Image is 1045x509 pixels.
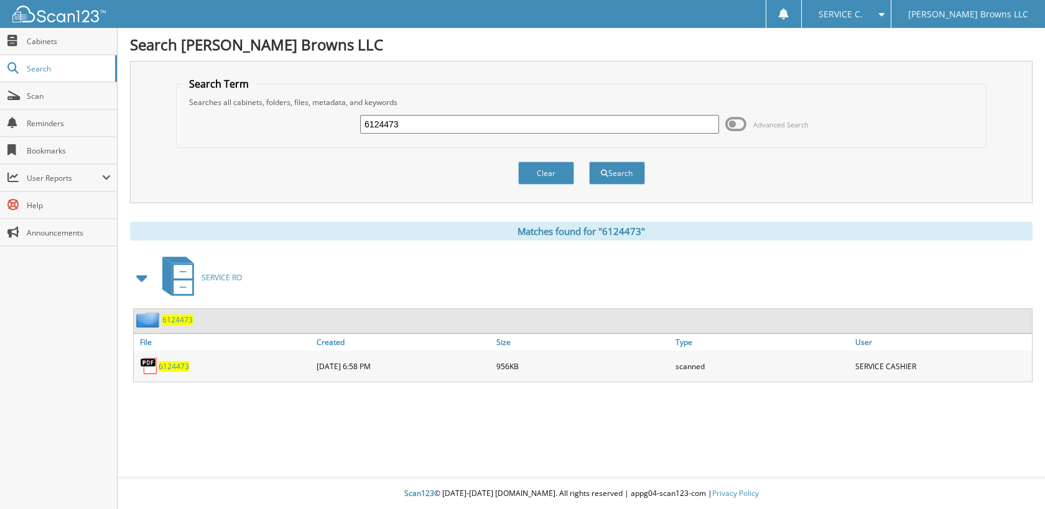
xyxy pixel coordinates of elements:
div: Searches all cabinets, folders, files, metadata, and keywords [183,97,980,108]
a: Size [493,334,673,351]
span: Announcements [27,227,111,238]
a: File [134,334,313,351]
button: Clear [518,162,574,185]
span: User Reports [27,173,102,183]
span: SERVICE C. [819,11,863,18]
span: Bookmarks [27,145,111,156]
div: [DATE] 6:58 PM [313,354,493,378]
legend: Search Term [183,77,255,91]
a: Created [313,334,493,351]
a: Privacy Policy [712,488,759,498]
span: Cabinets [27,36,111,47]
a: SERVICE RO [155,253,242,302]
img: scan123-logo-white.svg [12,6,106,22]
span: SERVICE RO [202,272,242,283]
span: Reminders [27,118,111,129]
a: 6124473 [159,361,189,372]
img: PDF.png [140,357,159,375]
h1: Search [PERSON_NAME] Browns LLC [130,34,1033,55]
img: folder2.png [136,312,162,328]
div: SERVICE CASHIER [852,354,1032,378]
span: Help [27,200,111,211]
button: Search [589,162,645,185]
a: Type [672,334,852,351]
div: 956KB [493,354,673,378]
iframe: Chat Widget [983,449,1045,509]
div: © [DATE]-[DATE] [DOMAIN_NAME]. All rights reserved | appg04-scan123-com | [118,479,1045,509]
a: User [852,334,1032,351]
span: Scan123 [404,488,434,498]
div: scanned [672,354,852,378]
span: [PERSON_NAME] Browns LLC [908,11,1028,18]
span: Scan [27,91,111,101]
a: 6124473 [162,314,193,325]
div: Matches found for "6124473" [130,222,1033,241]
span: Advanced Search [753,120,809,129]
span: Search [27,63,109,74]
